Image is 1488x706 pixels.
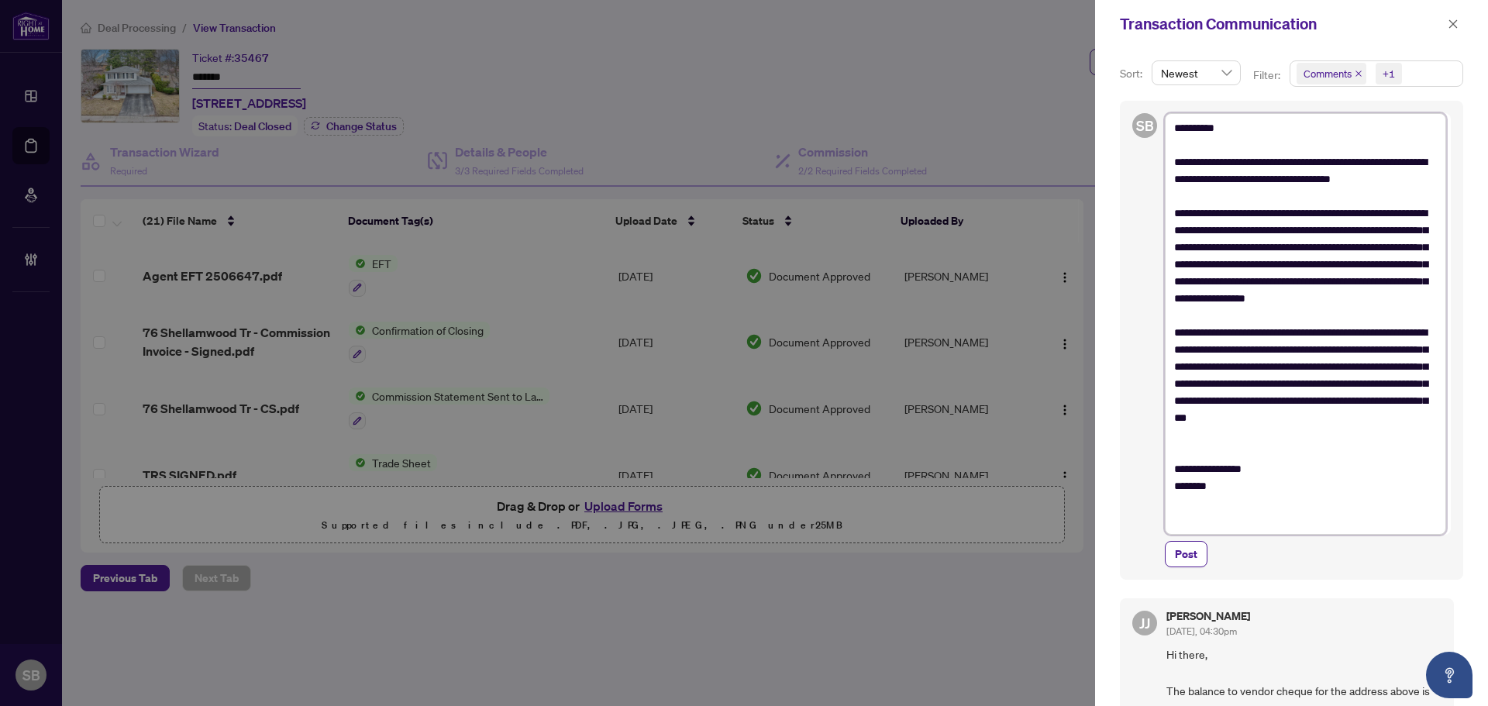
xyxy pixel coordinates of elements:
span: Comments [1304,66,1352,81]
span: close [1355,70,1362,77]
div: +1 [1383,66,1395,81]
span: Post [1175,542,1197,567]
p: Filter: [1253,67,1283,84]
span: close [1448,19,1459,29]
button: Open asap [1426,652,1472,698]
button: Post [1165,541,1207,567]
span: SB [1136,115,1154,136]
span: JJ [1139,612,1150,634]
span: [DATE], 04:30pm [1166,625,1237,637]
h5: [PERSON_NAME] [1166,611,1250,622]
p: Sort: [1120,65,1145,82]
div: Transaction Communication [1120,12,1443,36]
span: Newest [1161,61,1231,84]
span: Comments [1297,63,1366,84]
